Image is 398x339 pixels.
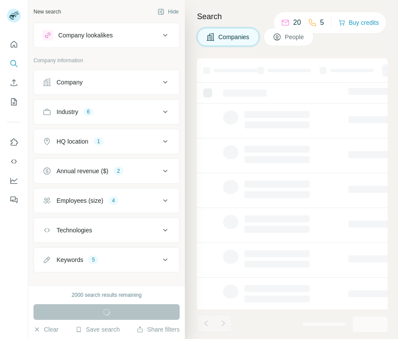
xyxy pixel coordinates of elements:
[7,192,21,208] button: Feedback
[57,196,103,205] div: Employees (size)
[75,325,120,334] button: Save search
[34,190,179,211] button: Employees (size)4
[108,197,118,205] div: 4
[57,255,83,264] div: Keywords
[7,56,21,71] button: Search
[57,107,78,116] div: Industry
[34,220,179,241] button: Technologies
[34,25,179,46] button: Company lookalikes
[151,5,185,18] button: Hide
[7,37,21,52] button: Quick start
[33,8,61,16] div: New search
[57,226,92,235] div: Technologies
[7,173,21,188] button: Dashboard
[285,33,305,41] span: People
[57,137,88,146] div: HQ location
[34,101,179,122] button: Industry6
[72,291,142,299] div: 2000 search results remaining
[57,167,108,175] div: Annual revenue ($)
[320,17,324,28] p: 5
[34,131,179,152] button: HQ location1
[197,10,388,23] h4: Search
[338,17,379,29] button: Buy credits
[34,72,179,93] button: Company
[58,31,113,40] div: Company lookalikes
[293,17,301,28] p: 20
[34,249,179,270] button: Keywords5
[7,75,21,91] button: Enrich CSV
[34,161,179,181] button: Annual revenue ($)2
[7,154,21,169] button: Use Surfe API
[218,33,250,41] span: Companies
[88,256,98,264] div: 5
[84,108,94,116] div: 6
[7,134,21,150] button: Use Surfe on LinkedIn
[114,167,124,175] div: 2
[94,138,104,145] div: 1
[7,94,21,110] button: My lists
[33,57,180,64] p: Company information
[57,78,83,87] div: Company
[33,325,58,334] button: Clear
[137,325,180,334] button: Share filters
